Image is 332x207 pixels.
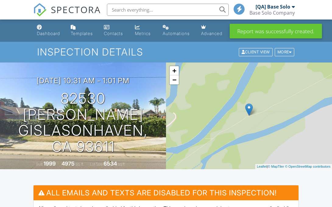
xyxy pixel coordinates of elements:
[107,4,229,16] input: Search everything...
[71,31,93,36] div: Templates
[76,162,84,166] span: sq. ft.
[132,22,155,39] a: Metrics
[10,91,156,155] h1: 82530 [PERSON_NAME] Gislasonhaven, CA 93611
[255,164,332,169] div: |
[160,22,194,39] a: Automations (Basic)
[33,8,101,21] a: SPECTORA
[230,24,322,38] div: Report was successfully created.
[238,49,274,54] a: Client View
[62,160,75,167] div: 4975
[90,162,103,166] span: Lot Size
[34,185,298,200] h3: All emails and texts are disabled for this inspection!
[256,4,290,10] div: [QA] Base Solo
[33,3,47,16] img: The Best Home Inspection Software - Spectora
[239,48,273,56] div: Client View
[44,160,56,167] div: 1999
[36,162,43,166] span: Built
[201,31,222,36] div: Advanced
[101,22,128,39] a: Contacts
[104,160,117,167] div: 6534
[34,22,63,39] a: Dashboard
[118,162,125,166] span: sq.ft.
[135,31,151,36] div: Metrics
[163,31,190,36] div: Automations
[170,66,179,75] a: Zoom in
[275,48,295,56] div: More
[285,165,330,168] a: © OpenStreetMap contributors
[257,165,267,168] a: Leaflet
[51,3,101,16] span: SPECTORA
[37,77,129,85] h3: [DATE] 10:31 am - 1:01 pm
[68,22,97,39] a: Templates
[170,75,179,84] a: Zoom out
[249,10,295,16] div: Base Solo Company
[104,31,123,36] div: Contacts
[37,31,60,36] div: Dashboard
[199,22,227,39] a: Advanced
[37,47,295,57] h1: Inspection Details
[268,165,284,168] a: © MapTiler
